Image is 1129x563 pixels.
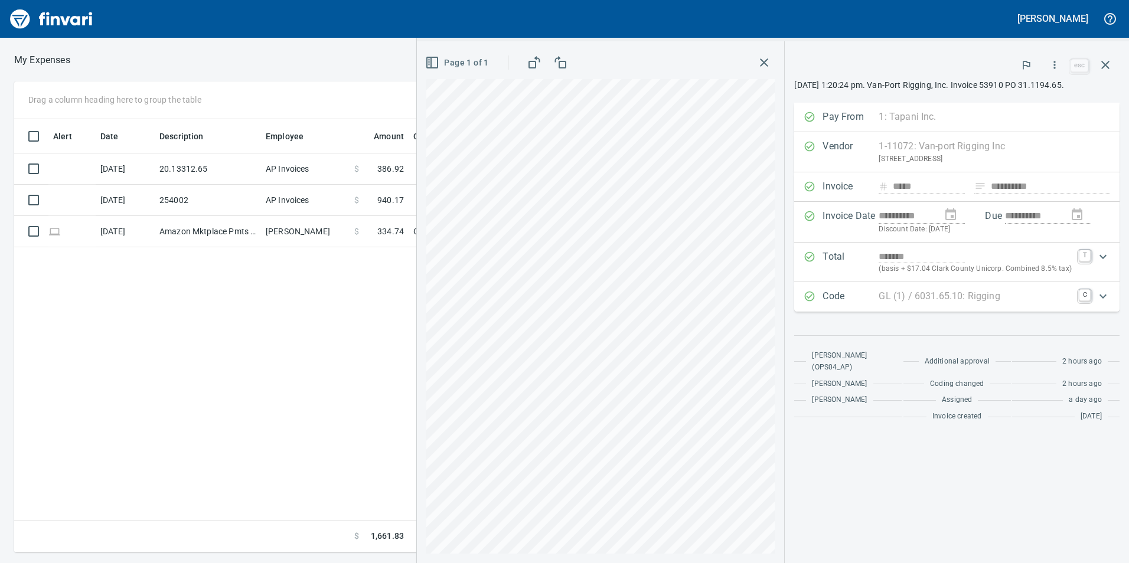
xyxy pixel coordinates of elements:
span: 2 hours ago [1062,356,1102,368]
td: Amazon Mktplace Pmts [DOMAIN_NAME][URL] WA [155,216,261,247]
span: 940.17 [377,194,404,206]
a: C [1079,289,1091,301]
span: [PERSON_NAME] [812,378,867,390]
span: 386.92 [377,163,404,175]
td: [PERSON_NAME] [261,216,350,247]
span: Close invoice [1068,51,1120,79]
td: AP Invoices [261,153,350,185]
span: Amount [374,129,404,143]
span: Invoice created [932,411,982,423]
span: Assigned [942,394,972,406]
button: Page 1 of 1 [423,52,493,74]
td: [DATE] [96,216,155,247]
span: a day ago [1069,394,1102,406]
span: Additional approval [925,356,990,368]
button: Flag [1013,52,1039,78]
span: 334.74 [377,225,404,237]
div: Expand [794,282,1120,312]
p: [DATE] 1:20:24 pm. Van-Port Rigging, Inc. Invoice 53910 PO 31.1194.65. [794,79,1120,91]
span: Coding changed [930,378,984,390]
span: Employee [266,129,304,143]
p: My Expenses [14,53,70,67]
td: AP Invoices [261,185,350,216]
span: Employee [266,129,319,143]
span: [PERSON_NAME] (OPS04_AP) [812,350,896,374]
td: 20.13312.65 [155,153,261,185]
button: More [1042,52,1068,78]
h5: [PERSON_NAME] [1017,12,1088,25]
span: Alert [53,129,87,143]
td: [DATE] [96,185,155,216]
span: Date [100,129,134,143]
span: $ [354,530,359,542]
p: Total [823,250,879,275]
span: Page 1 of 1 [428,55,488,70]
p: GL (1) / 6031.65.10: Rigging [879,289,1000,303]
span: Coding [413,129,456,143]
span: Amount [358,129,404,143]
span: 1,661.83 [371,530,404,542]
span: $ [354,194,359,206]
span: Alert [53,129,72,143]
span: Date [100,129,119,143]
span: [DATE] [1081,411,1102,423]
span: $ [354,163,359,175]
img: Finvari [7,5,96,33]
p: (basis + $17.04 Clark County Unicorp. Combined 8.5% tax) [879,263,1072,275]
div: Expand [794,243,1120,282]
td: 254002 [155,185,261,216]
span: Description [159,129,219,143]
p: Drag a column heading here to group the table [28,94,201,106]
a: esc [1071,59,1088,72]
span: 2 hours ago [1062,378,1102,390]
button: [PERSON_NAME] [1014,9,1091,28]
span: Online transaction [48,227,61,235]
a: T [1079,250,1091,261]
p: Code [823,289,879,305]
span: $ [354,225,359,237]
td: [DATE] [96,153,155,185]
span: Description [159,129,204,143]
td: GL (1) / 6020.65.10: SMTC Consumables [409,216,704,247]
span: Coding [413,129,440,143]
span: [PERSON_NAME] [812,394,867,406]
nav: breadcrumb [14,53,70,67]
